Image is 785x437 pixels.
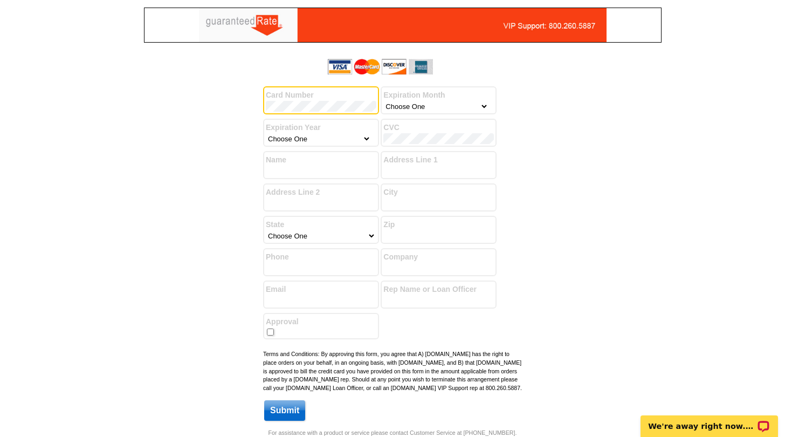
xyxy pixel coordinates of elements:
[328,59,433,74] img: acceptedCards.gif
[266,316,376,327] label: Approval
[383,90,494,101] label: Expiration Month
[383,154,494,166] label: Address Line 1
[383,187,494,198] label: City
[266,122,376,133] label: Expiration Year
[266,219,376,230] label: State
[266,187,376,198] label: Address Line 2
[264,400,305,421] input: Submit
[266,154,376,166] label: Name
[266,90,376,101] label: Card Number
[266,251,376,263] label: Phone
[383,284,494,295] label: Rep Name or Loan Officer
[266,284,376,295] label: Email
[633,403,785,437] iframe: LiveChat chat widget
[383,219,494,230] label: Zip
[383,122,494,133] label: CVC
[263,351,522,391] small: Terms and Conditions: By approving this form, you agree that A) [DOMAIN_NAME] has the right to pl...
[383,251,494,263] label: Company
